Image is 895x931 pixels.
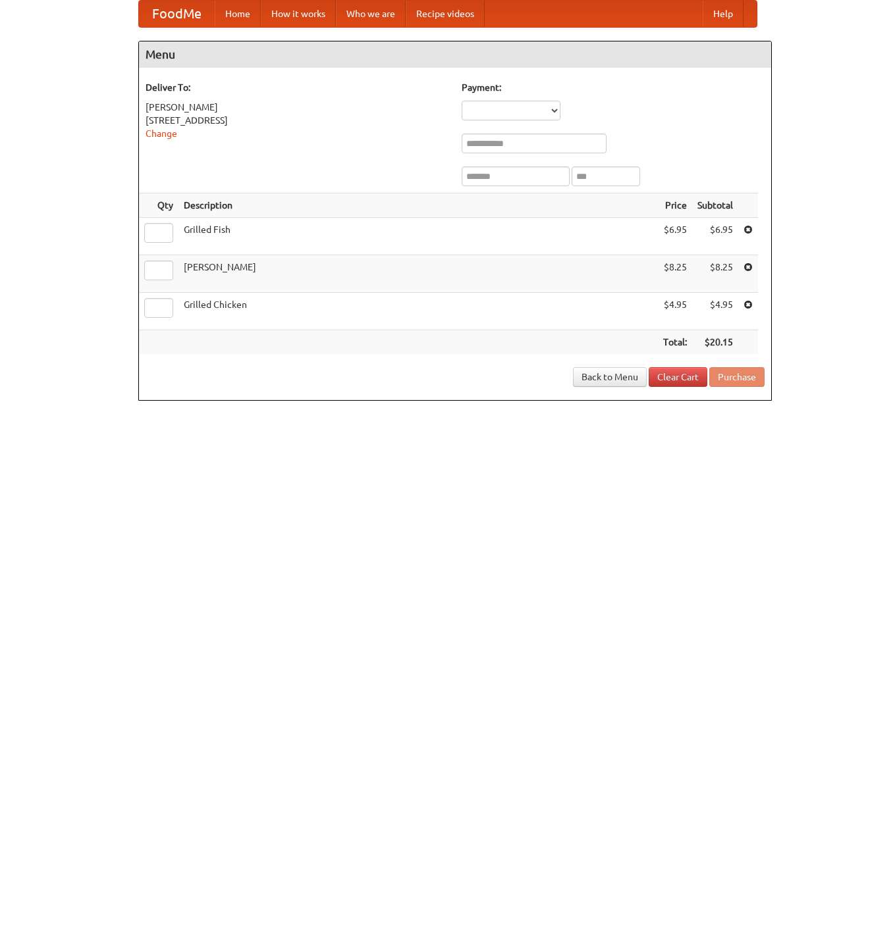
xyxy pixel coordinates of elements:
[703,1,744,27] a: Help
[658,293,692,330] td: $4.95
[178,193,658,218] th: Description
[139,41,771,68] h4: Menu
[649,367,707,387] a: Clear Cart
[261,1,336,27] a: How it works
[146,114,448,127] div: [STREET_ADDRESS]
[709,367,765,387] button: Purchase
[336,1,406,27] a: Who we are
[658,330,692,355] th: Total:
[692,330,738,355] th: $20.15
[692,293,738,330] td: $4.95
[573,367,647,387] a: Back to Menu
[215,1,261,27] a: Home
[406,1,485,27] a: Recipe videos
[658,218,692,255] td: $6.95
[178,218,658,255] td: Grilled Fish
[692,218,738,255] td: $6.95
[658,255,692,293] td: $8.25
[139,193,178,218] th: Qty
[139,1,215,27] a: FoodMe
[146,128,177,139] a: Change
[178,255,658,293] td: [PERSON_NAME]
[146,101,448,114] div: [PERSON_NAME]
[462,81,765,94] h5: Payment:
[178,293,658,330] td: Grilled Chicken
[692,193,738,218] th: Subtotal
[692,255,738,293] td: $8.25
[658,193,692,218] th: Price
[146,81,448,94] h5: Deliver To:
